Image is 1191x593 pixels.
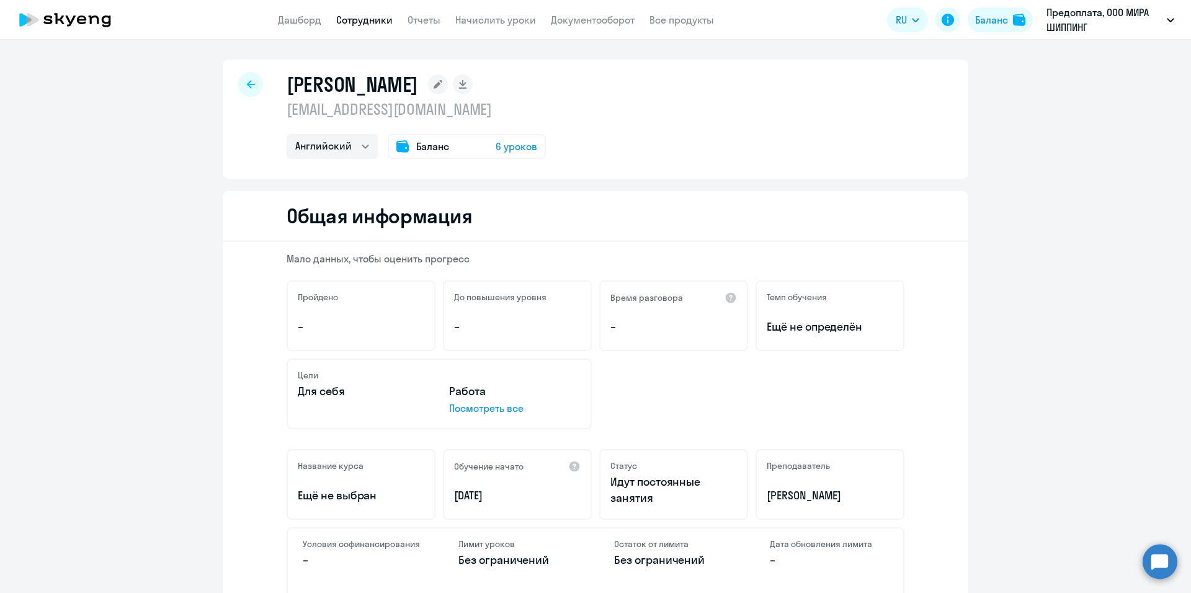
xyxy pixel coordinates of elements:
span: Баланс [416,139,449,154]
p: – [303,552,421,568]
div: Баланс [975,12,1008,27]
p: – [454,319,581,335]
p: Предоплата, ООО МИРА ШИППИНГ [1046,5,1162,35]
h2: Общая информация [287,203,472,228]
p: Работа [449,383,581,399]
h4: Условия софинансирования [303,538,421,550]
button: Предоплата, ООО МИРА ШИППИНГ [1040,5,1180,35]
button: RU [887,7,928,32]
h5: Время разговора [610,292,683,303]
p: Мало данных, чтобы оценить прогресс [287,252,904,265]
p: Посмотреть все [449,401,581,416]
p: – [298,319,424,335]
h5: До повышения уровня [454,292,546,303]
span: Ещё не определён [767,319,893,335]
h5: Преподаватель [767,460,830,471]
a: Сотрудники [336,14,393,26]
p: Идут постоянные занятия [610,474,737,506]
h5: Пройдено [298,292,338,303]
p: Без ограничений [458,552,577,568]
span: 6 уроков [496,139,537,154]
p: [EMAIL_ADDRESS][DOMAIN_NAME] [287,99,546,119]
h5: Название курса [298,460,364,471]
h5: Статус [610,460,637,471]
h5: Темп обучения [767,292,827,303]
a: Документооборот [551,14,635,26]
p: [DATE] [454,488,581,504]
p: Ещё не выбран [298,488,424,504]
p: – [610,319,737,335]
h4: Лимит уроков [458,538,577,550]
h4: Дата обновления лимита [770,538,888,550]
h5: Цели [298,370,318,381]
button: Балансbalance [968,7,1033,32]
h5: Обучение начато [454,461,524,472]
span: RU [896,12,907,27]
a: Дашборд [278,14,321,26]
p: Для себя [298,383,429,399]
p: Без ограничений [614,552,733,568]
a: Все продукты [649,14,714,26]
h4: Остаток от лимита [614,538,733,550]
p: [PERSON_NAME] [767,488,893,504]
a: Отчеты [408,14,440,26]
p: – [770,552,888,568]
a: Начислить уроки [455,14,536,26]
h1: [PERSON_NAME] [287,72,418,97]
img: balance [1013,14,1025,26]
